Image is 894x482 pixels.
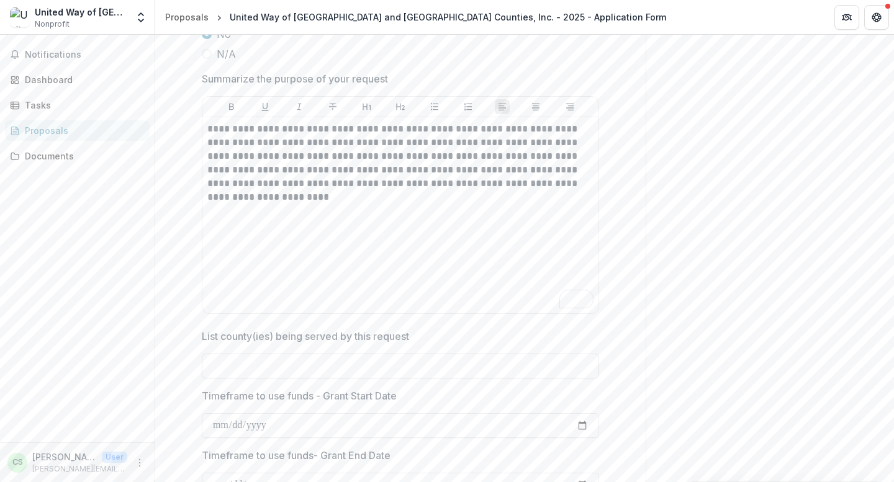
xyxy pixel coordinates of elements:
p: Timeframe to use funds - Grant Start Date [202,388,397,403]
button: Heading 2 [393,99,408,114]
button: Open entity switcher [132,5,150,30]
button: Align Right [562,99,577,114]
span: Nonprofit [35,19,70,30]
button: Bold [224,99,239,114]
div: Proposals [25,124,140,137]
div: Proposals [165,11,209,24]
button: Bullet List [427,99,442,114]
div: To enrich screen reader interactions, please activate Accessibility in Grammarly extension settings [207,122,594,308]
button: Align Center [528,99,543,114]
span: Notifications [25,50,145,60]
p: [PERSON_NAME][EMAIL_ADDRESS][DOMAIN_NAME] [32,463,127,475]
p: List county(ies) being served by this request [202,329,409,344]
button: Heading 1 [359,99,374,114]
button: Ordered List [461,99,476,114]
button: Notifications [5,45,150,65]
div: Dashboard [25,73,140,86]
p: User [102,452,127,463]
p: [PERSON_NAME] [32,450,97,463]
button: Italicize [292,99,307,114]
a: Tasks [5,95,150,115]
button: Strike [325,99,340,114]
p: Summarize the purpose of your request [202,71,388,86]
button: Get Help [864,5,889,30]
button: More [132,455,147,470]
a: Dashboard [5,69,150,90]
button: Underline [258,99,273,114]
button: Align Left [495,99,510,114]
a: Proposals [160,8,214,26]
a: Proposals [5,120,150,141]
div: United Way of [GEOGRAPHIC_DATA] and [GEOGRAPHIC_DATA] Counties, Inc. - 2025 - Application Form [230,11,666,24]
div: United Way of [GEOGRAPHIC_DATA] and Preston Counties, Inc. [35,6,127,19]
span: N/A [217,47,236,61]
p: Timeframe to use funds- Grant End Date [202,448,391,463]
button: Partners [834,5,859,30]
div: Tasks [25,99,140,112]
nav: breadcrumb [160,8,671,26]
div: Documents [25,150,140,163]
a: Documents [5,146,150,166]
div: Courtney Summers [12,458,23,466]
img: United Way of Monongalia and Preston Counties, Inc. [10,7,30,27]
